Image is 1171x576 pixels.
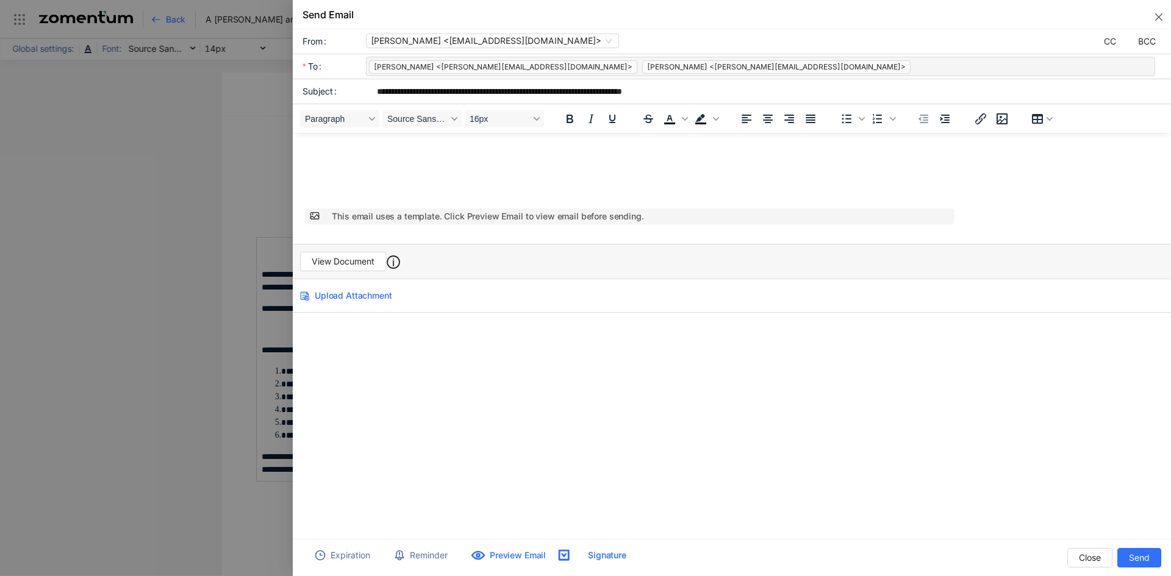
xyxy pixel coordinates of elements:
[757,110,778,127] button: Align center
[1129,551,1150,564] span: Send
[312,255,374,268] span: View Document
[300,110,379,127] button: Block Paragraph
[602,110,623,127] button: Underline
[300,289,392,302] span: Upload Attachment
[303,9,354,21] span: Send Email
[303,36,331,46] label: From
[490,549,546,561] span: Preview Email
[642,60,911,74] span: [PERSON_NAME] <[PERSON_NAME][EMAIL_ADDRESS][DOMAIN_NAME]>
[303,61,326,71] label: To
[992,110,1012,127] button: Insert/edit image
[332,211,643,221] span: This email uses a template. Click Preview Email to view email before sending.
[934,110,955,127] button: Increase indent
[577,546,637,565] button: Signature
[382,110,462,127] button: Font Source Sans Pro
[1154,12,1164,22] span: close
[315,290,392,300] span: Upload Attachment
[369,60,637,74] span: [PERSON_NAME] <[PERSON_NAME][EMAIL_ADDRESS][DOMAIN_NAME]>
[659,110,690,127] div: Text color Black
[736,110,757,127] button: Align left
[371,34,614,48] span: Nazgol Falahati <noreply@zomentummail.com>
[331,549,370,562] span: Expiration
[1079,551,1101,564] span: Close
[638,110,659,127] button: Strikethrough
[970,110,991,127] button: Insert/edit link
[836,110,867,127] div: Bullet list
[559,110,580,127] button: Bold
[387,114,447,124] span: Source Sans Pro
[293,133,1171,208] iframe: Rich Text Area
[305,114,365,124] span: Paragraph
[465,110,544,127] button: Font size 16px
[1095,29,1125,54] div: CC
[1067,548,1112,567] button: Close
[581,110,601,127] button: Italic
[382,546,459,565] button: Reminder
[913,110,934,127] button: Decrease indent
[779,110,800,127] button: Align right
[1028,110,1057,127] button: Table
[303,546,382,565] button: Expiration
[459,546,557,565] button: Preview Email
[690,110,721,127] div: Background color Black
[867,110,898,127] div: Numbered list
[1117,548,1161,567] button: Send
[303,86,342,96] label: Subject
[800,110,821,127] button: Justify
[588,549,626,561] span: Signature
[915,59,918,74] input: To
[470,114,529,124] span: 16px
[1132,29,1161,54] div: BCC
[410,549,448,562] span: Reminder
[300,252,386,271] button: View Document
